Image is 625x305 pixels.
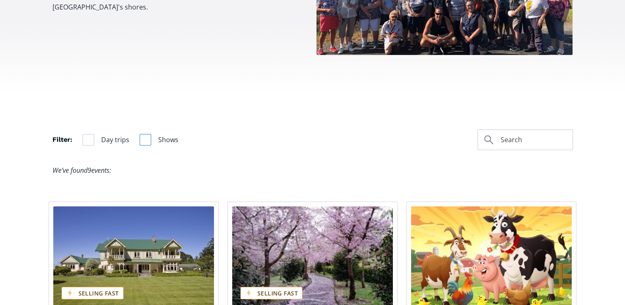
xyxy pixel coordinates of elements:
[52,164,111,176] div: We’ve found events:
[101,134,129,145] span: Day trips
[88,166,91,175] span: 9
[478,129,573,150] input: Search day trips and shows
[52,135,72,144] h4: Filter:
[158,134,178,145] span: Shows
[240,287,302,300] div: Selling fast
[478,129,573,150] form: Filter 2
[52,134,178,145] form: Filter
[62,287,124,300] div: Selling fast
